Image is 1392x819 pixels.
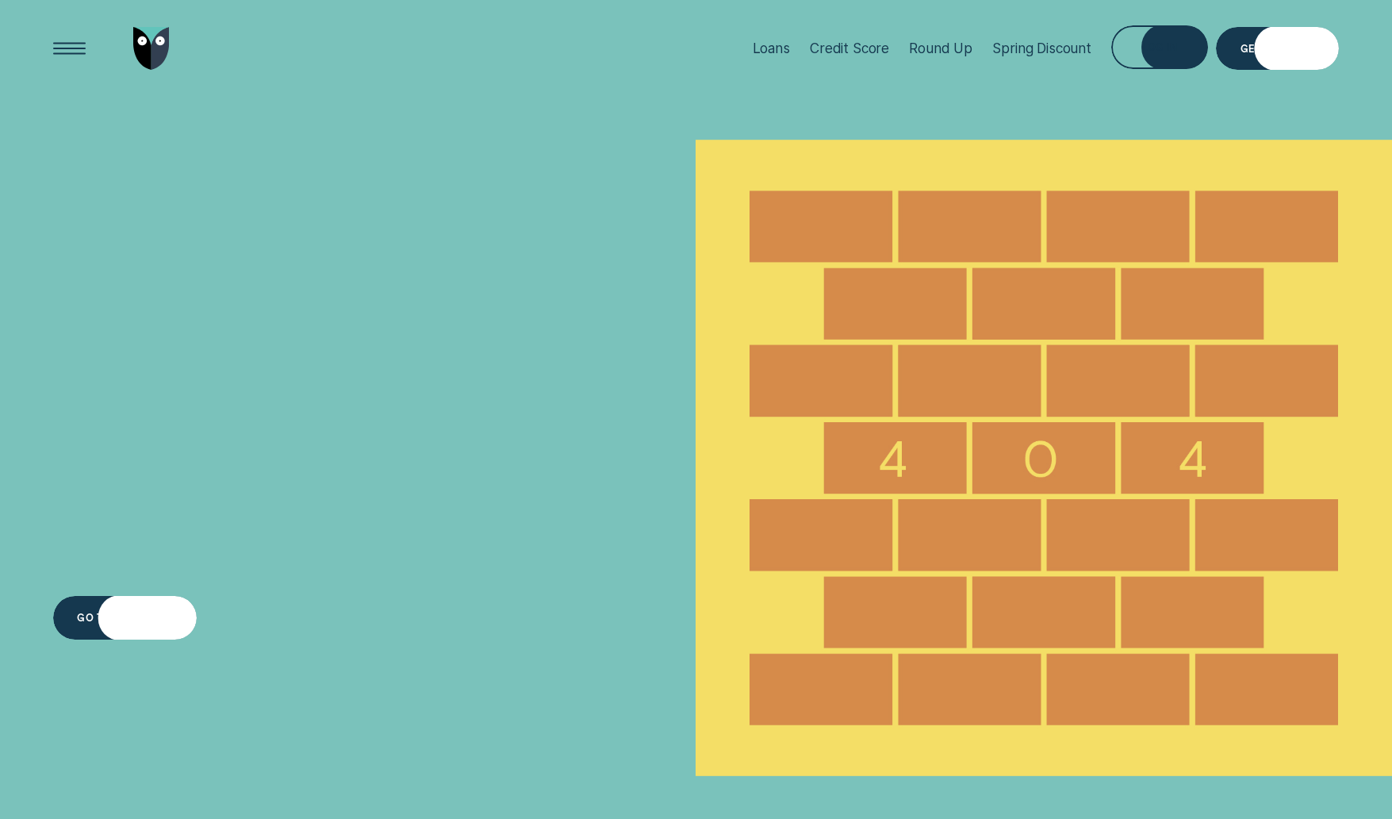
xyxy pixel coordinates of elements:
div: Loans [753,40,790,56]
div: Credit Score [810,40,889,56]
img: Wisr [133,27,170,71]
button: Log in [1111,25,1208,69]
img: 404 NOT FOUND [696,97,1391,819]
button: Open Menu [48,27,91,71]
h4: It looks like we hit a brick wall [53,318,633,453]
div: Round Up [909,40,972,56]
button: Go to homepage [53,596,197,640]
a: Get Estimate [1216,27,1339,71]
div: Spring Discount [992,40,1091,56]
